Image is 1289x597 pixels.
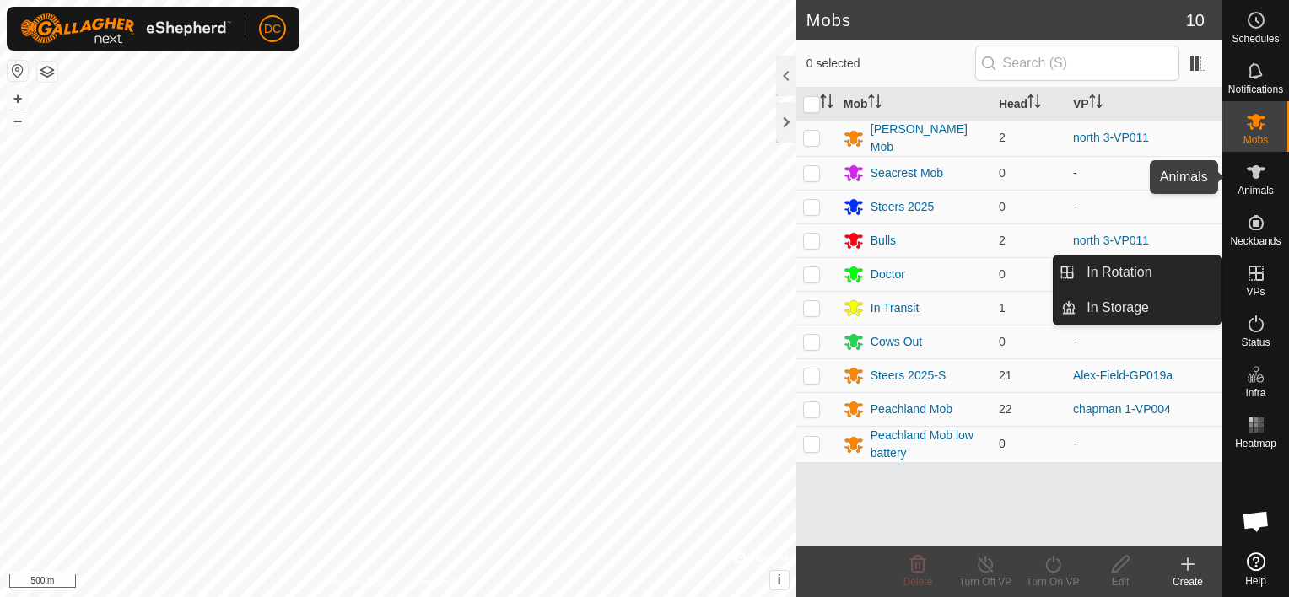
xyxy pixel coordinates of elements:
[770,571,789,589] button: i
[1089,97,1103,110] p-sorticon: Activate to sort
[871,121,985,156] div: [PERSON_NAME] Mob
[1087,574,1154,589] div: Edit
[903,576,933,588] span: Delete
[1073,131,1149,144] a: north 3-VP011
[1073,234,1149,247] a: north 3-VP011
[1228,84,1283,94] span: Notifications
[999,267,1006,281] span: 0
[1054,291,1221,325] li: In Storage
[1076,291,1221,325] a: In Storage
[999,368,1012,382] span: 21
[1066,325,1222,358] td: -
[1186,8,1205,33] span: 10
[1245,576,1266,586] span: Help
[1235,438,1276,449] span: Heatmap
[999,437,1006,450] span: 0
[1066,88,1222,121] th: VP
[975,46,1179,81] input: Search (S)
[1246,287,1265,297] span: VPs
[1087,262,1151,282] span: In Rotation
[1019,574,1087,589] div: Turn On VP
[952,574,1019,589] div: Turn Off VP
[264,20,281,38] span: DC
[1245,388,1265,398] span: Infra
[1076,255,1221,289] a: In Rotation
[415,575,465,590] a: Contact Us
[778,573,781,587] span: i
[8,61,28,81] button: Reset Map
[1238,186,1274,196] span: Animals
[37,62,57,82] button: Map Layers
[871,232,896,250] div: Bulls
[999,402,1012,416] span: 22
[806,10,1186,30] h2: Mobs
[999,131,1006,144] span: 2
[1243,135,1268,145] span: Mobs
[20,13,231,44] img: Gallagher Logo
[1230,236,1281,246] span: Neckbands
[837,88,992,121] th: Mob
[8,110,28,131] button: –
[999,335,1006,348] span: 0
[999,301,1006,315] span: 1
[1222,546,1289,593] a: Help
[871,367,947,385] div: Steers 2025-S
[1054,255,1221,289] li: In Rotation
[871,401,952,418] div: Peachland Mob
[1066,426,1222,462] td: -
[806,55,975,73] span: 0 selected
[871,427,985,462] div: Peachland Mob low battery
[1073,368,1173,382] a: Alex-Field-GP019a
[871,164,943,182] div: Seacrest Mob
[1066,190,1222,223] td: -
[999,200,1006,213] span: 0
[1231,496,1281,546] div: Open chat
[1027,97,1041,110] p-sorticon: Activate to sort
[332,575,395,590] a: Privacy Policy
[1066,156,1222,190] td: -
[868,97,882,110] p-sorticon: Activate to sort
[1241,337,1270,347] span: Status
[992,88,1066,121] th: Head
[871,198,935,216] div: Steers 2025
[1087,298,1149,318] span: In Storage
[999,234,1006,247] span: 2
[8,89,28,109] button: +
[871,333,922,351] div: Cows Out
[1154,574,1222,589] div: Create
[1073,402,1171,416] a: chapman 1-VP004
[871,299,920,317] div: In Transit
[1232,34,1279,44] span: Schedules
[999,166,1006,180] span: 0
[820,97,833,110] p-sorticon: Activate to sort
[871,266,905,283] div: Doctor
